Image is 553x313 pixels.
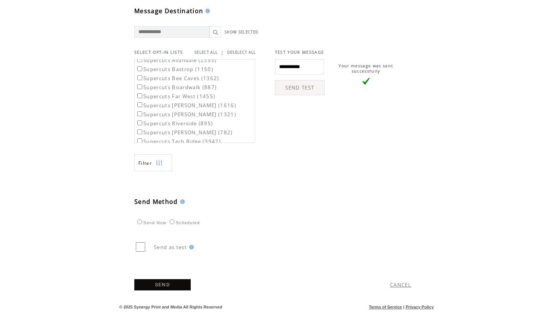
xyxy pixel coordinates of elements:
[339,63,393,74] span: Your message was sent successfully
[136,84,217,91] label: Supercuts Boardwalk (887)
[137,84,142,89] input: Supercuts Boardwalk (887)
[138,160,152,166] span: Show filters
[119,305,222,309] span: © 2025 Synergy Print and Media All Rights Reserved
[170,219,175,224] input: Scheduled
[168,220,200,225] label: Scheduled
[137,102,142,107] input: Supercuts [PERSON_NAME] (1616)
[194,50,218,55] a: SELECT ALL
[137,57,142,62] input: Supercuts Allandale (2353)
[221,49,224,56] span: |
[275,50,324,55] span: TEST YOUR MESSAGE
[135,220,166,225] label: Send Now
[137,129,142,134] input: Supercuts [PERSON_NAME] (782)
[136,129,233,136] label: Supercuts [PERSON_NAME] (782)
[136,111,236,118] label: Supercuts [PERSON_NAME] (1321)
[203,9,210,13] img: help.gif
[137,111,142,116] input: Supercuts [PERSON_NAME] (1321)
[136,66,213,73] label: Supercuts Bastrop (1150)
[137,75,142,80] input: Supercuts Bee Caves (1362)
[136,120,213,127] label: Supercuts Riverside (895)
[136,75,219,82] label: Supercuts Bee Caves (1362)
[136,138,221,145] label: Supercuts Tech Ridge (3942)
[136,93,215,100] label: Supercuts Far West (1455)
[134,198,178,206] span: Send Method
[362,77,370,85] img: vLarge.png
[187,245,194,249] img: help.gif
[134,279,191,290] a: SEND
[225,30,258,35] a: SHOW SELECTED
[275,80,325,95] a: SEND TEST
[134,7,203,15] span: Message Destination
[134,50,183,55] span: SELECT OPT-IN LISTS
[137,66,142,71] input: Supercuts Bastrop (1150)
[137,219,142,224] input: Send Now
[137,138,142,143] input: Supercuts Tech Ridge (3942)
[369,305,402,309] a: Terms of Service
[137,120,142,125] input: Supercuts Riverside (895)
[154,244,187,251] span: Send as test
[178,199,185,204] img: help.gif
[136,57,217,64] label: Supercuts Allandale (2353)
[403,305,404,309] span: |
[136,102,236,109] label: Supercuts [PERSON_NAME] (1616)
[227,50,256,55] a: DESELECT ALL
[156,155,163,172] img: filters.png
[134,154,172,171] a: Filter
[390,281,411,288] a: CANCEL
[137,93,142,98] input: Supercuts Far West (1455)
[406,305,434,309] a: Privacy Policy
